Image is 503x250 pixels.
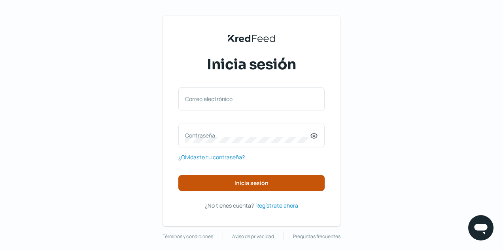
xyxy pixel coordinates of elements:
[205,202,254,209] span: ¿No tienes cuenta?
[255,200,298,210] a: Regístrate ahora
[232,232,274,241] a: Aviso de privacidad
[234,180,269,186] span: Inicia sesión
[185,132,310,139] label: Contraseña
[207,55,296,74] span: Inicia sesión
[163,232,213,241] a: Términos y condiciones
[178,152,245,162] a: ¿Olvidaste tu contraseña?
[185,95,310,103] label: Correo electrónico
[473,220,489,236] img: chatIcon
[293,232,340,241] a: Preguntas frecuentes
[178,175,325,191] button: Inicia sesión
